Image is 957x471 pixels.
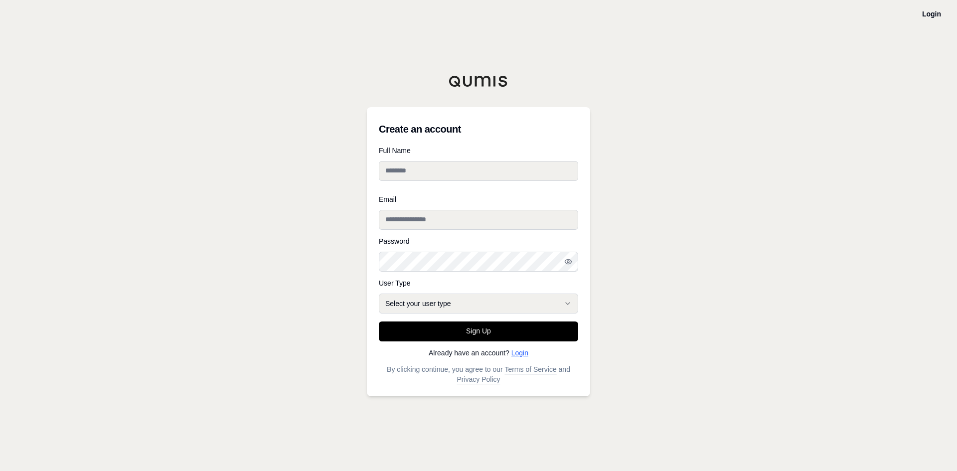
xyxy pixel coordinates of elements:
a: Terms of Service [504,365,556,373]
p: Already have an account? [379,349,578,356]
p: By clicking continue, you agree to our and [379,364,578,384]
label: User Type [379,280,578,287]
a: Login [922,10,941,18]
label: Email [379,196,578,203]
h3: Create an account [379,119,578,139]
a: Privacy Policy [457,375,500,383]
label: Password [379,238,578,245]
img: Qumis [449,75,508,87]
button: Sign Up [379,321,578,341]
a: Login [511,349,528,357]
label: Full Name [379,147,578,154]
